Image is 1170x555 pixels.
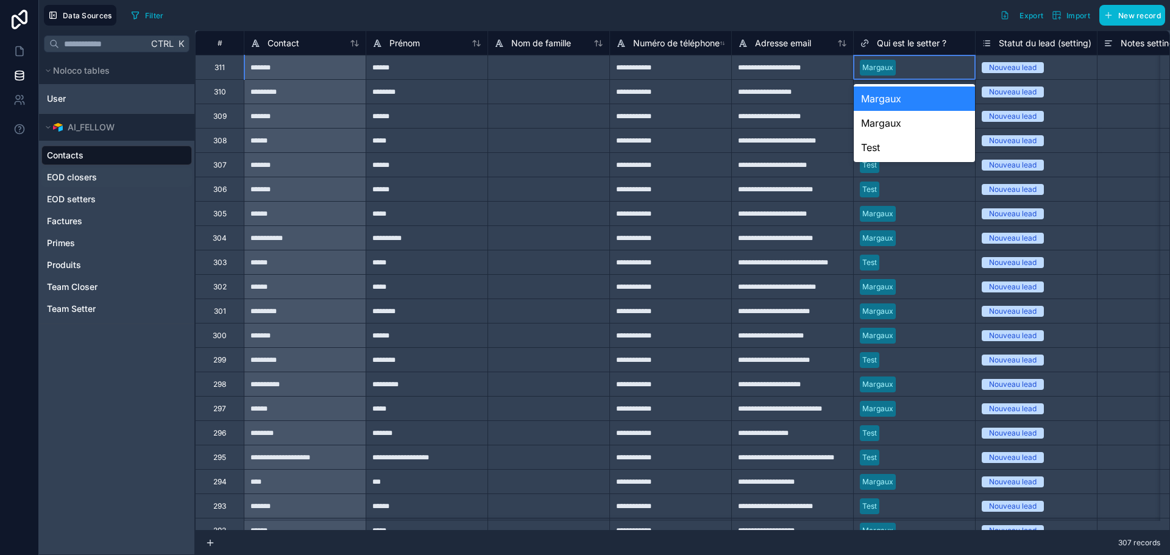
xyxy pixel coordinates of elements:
div: Nouveau lead [989,257,1037,268]
div: Nouveau lead [989,476,1037,487]
div: Nouveau lead [989,87,1037,97]
div: 305 [213,209,227,219]
span: Prénom [389,37,420,49]
a: New record [1094,5,1165,26]
div: 294 [213,477,227,487]
div: Nouveau lead [989,355,1037,366]
span: Data Sources [63,11,112,20]
div: 298 [213,380,226,389]
div: Nouveau lead [989,184,1037,195]
button: Filter [126,6,168,24]
span: Import [1066,11,1090,20]
span: Export [1019,11,1043,20]
span: Qui est le setter ? [877,37,946,49]
div: Margaux [862,62,893,73]
div: Nouveau lead [989,428,1037,439]
div: Nouveau lead [989,379,1037,390]
div: # [205,38,235,48]
div: Nouveau lead [989,452,1037,463]
span: K [177,40,185,48]
div: Nouveau lead [989,403,1037,414]
div: Margaux [862,306,893,317]
div: 308 [213,136,227,146]
div: Nouveau lead [989,111,1037,122]
div: Test [862,452,877,463]
div: Nouveau lead [989,306,1037,317]
div: Test [862,160,877,171]
div: 297 [213,404,226,414]
div: Nouveau lead [989,330,1037,341]
span: Filter [145,11,164,20]
div: Margaux [862,403,893,414]
div: Margaux [862,281,893,292]
div: Margaux [862,330,893,341]
div: Margaux [862,233,893,244]
div: Margaux [862,525,893,536]
div: 299 [213,355,226,365]
button: Export [996,5,1048,26]
div: 304 [213,233,227,243]
span: Adresse email [755,37,811,49]
div: Test [862,355,877,366]
div: 302 [213,282,227,292]
div: Test [862,501,877,512]
span: Nom de famille [511,37,571,49]
button: Import [1048,5,1094,26]
div: Nouveau lead [989,160,1037,171]
div: Test [862,428,877,439]
div: Nouveau lead [989,233,1037,244]
div: 311 [214,63,225,72]
span: New record [1118,11,1161,20]
span: Ctrl [150,36,175,51]
div: 309 [213,111,227,121]
div: 306 [213,185,227,194]
div: 293 [213,501,226,511]
div: Margaux [862,208,893,219]
div: 296 [213,428,226,438]
div: Nouveau lead [989,525,1037,536]
div: Nouveau lead [989,501,1037,512]
div: Test [862,257,877,268]
button: New record [1099,5,1165,26]
div: 295 [213,453,226,462]
div: 303 [213,258,227,267]
div: Test [854,135,975,160]
div: Margaux [862,379,893,390]
div: Nouveau lead [989,135,1037,146]
span: 307 records [1118,538,1160,548]
div: 292 [213,526,226,536]
span: Contact [268,37,299,49]
div: 310 [214,87,226,97]
div: Nouveau lead [989,281,1037,292]
div: 307 [213,160,227,170]
div: Margaux [862,476,893,487]
span: Numéro de téléphone [633,37,720,49]
span: Statut du lead (setting) [999,37,1091,49]
div: Margaux [854,111,975,135]
div: 301 [214,306,226,316]
div: Nouveau lead [989,208,1037,219]
div: Test [862,184,877,195]
div: Nouveau lead [989,62,1037,73]
button: Data Sources [44,5,116,26]
div: Margaux [854,87,975,111]
div: 300 [213,331,227,341]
